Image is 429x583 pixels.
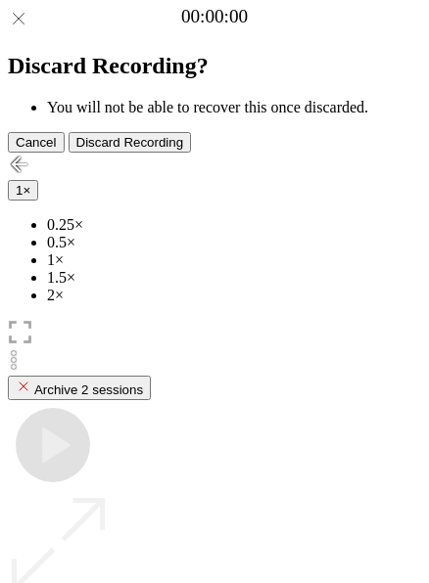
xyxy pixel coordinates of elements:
button: Discard Recording [69,132,192,153]
li: 1× [47,251,421,269]
li: 0.5× [47,234,421,251]
li: You will not be able to recover this once discarded. [47,99,421,116]
li: 0.25× [47,216,421,234]
button: 1× [8,180,38,201]
li: 2× [47,287,421,304]
button: Cancel [8,132,65,153]
h2: Discard Recording? [8,53,421,79]
button: Archive 2 sessions [8,376,151,400]
a: 00:00:00 [181,6,248,27]
span: 1 [16,183,23,198]
div: Archive 2 sessions [16,379,143,397]
li: 1.5× [47,269,421,287]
